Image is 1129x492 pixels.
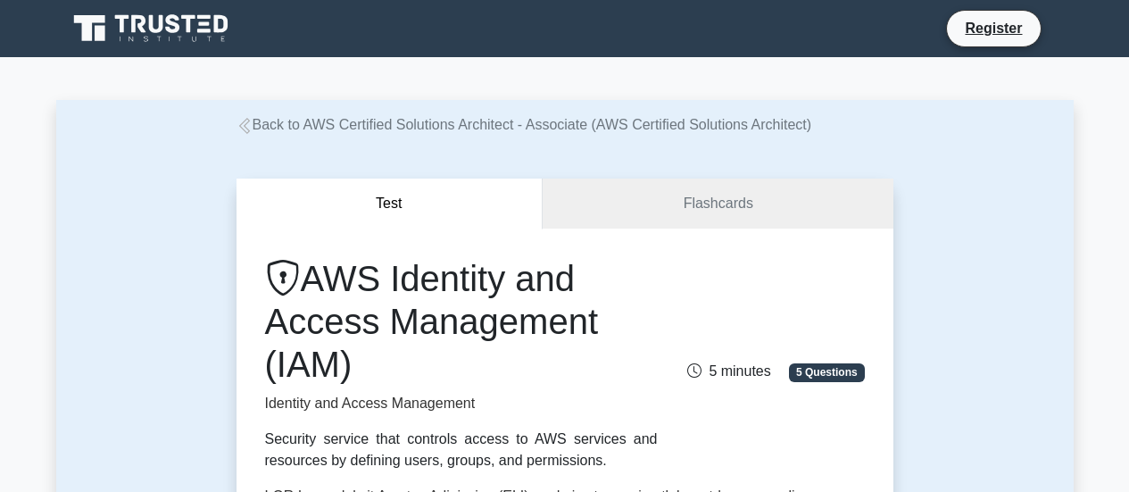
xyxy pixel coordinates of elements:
[789,363,864,381] span: 5 Questions
[237,117,812,132] a: Back to AWS Certified Solutions Architect - Associate (AWS Certified Solutions Architect)
[265,429,658,471] div: Security service that controls access to AWS services and resources by defining users, groups, an...
[543,179,892,229] a: Flashcards
[687,363,770,379] span: 5 minutes
[265,257,658,386] h1: AWS Identity and Access Management (IAM)
[954,17,1033,39] a: Register
[237,179,544,229] button: Test
[265,393,658,414] p: Identity and Access Management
